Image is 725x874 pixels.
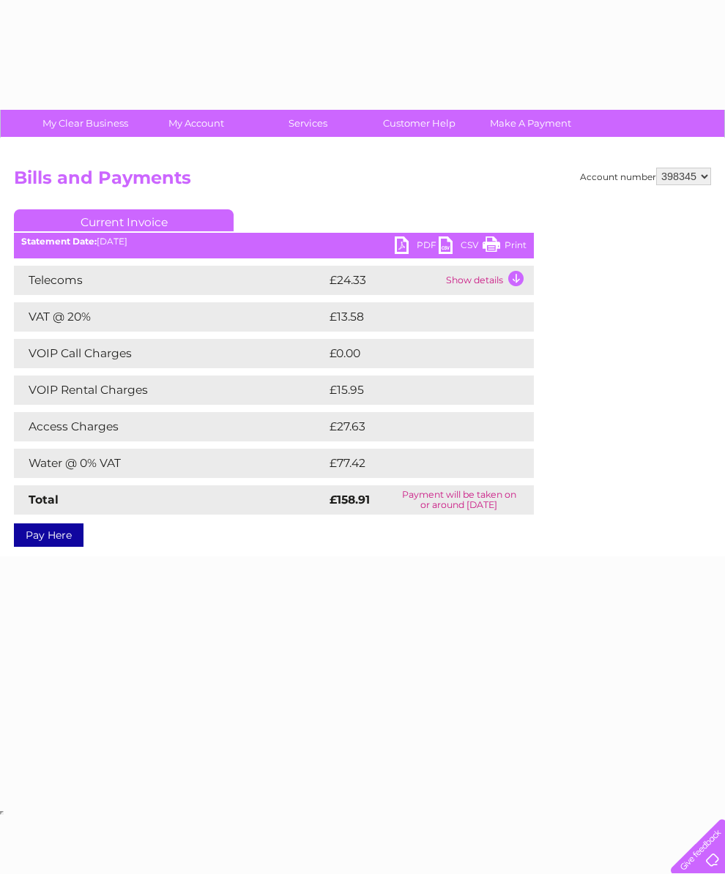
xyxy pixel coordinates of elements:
[14,302,326,332] td: VAT @ 20%
[326,302,503,332] td: £13.58
[326,266,442,295] td: £24.33
[14,266,326,295] td: Telecoms
[14,412,326,441] td: Access Charges
[14,236,534,247] div: [DATE]
[395,236,439,258] a: PDF
[483,236,527,258] a: Print
[14,449,326,478] td: Water @ 0% VAT
[14,168,711,195] h2: Bills and Payments
[326,449,504,478] td: £77.42
[25,110,146,137] a: My Clear Business
[580,168,711,185] div: Account number
[439,236,483,258] a: CSV
[326,376,503,405] td: £15.95
[29,493,59,507] strong: Total
[326,412,504,441] td: £27.63
[470,110,591,137] a: Make A Payment
[326,339,500,368] td: £0.00
[14,523,83,547] a: Pay Here
[359,110,480,137] a: Customer Help
[14,339,326,368] td: VOIP Call Charges
[330,493,370,507] strong: £158.91
[442,266,534,295] td: Show details
[248,110,368,137] a: Services
[136,110,257,137] a: My Account
[14,209,234,231] a: Current Invoice
[14,376,326,405] td: VOIP Rental Charges
[384,485,534,515] td: Payment will be taken on or around [DATE]
[21,236,97,247] b: Statement Date:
